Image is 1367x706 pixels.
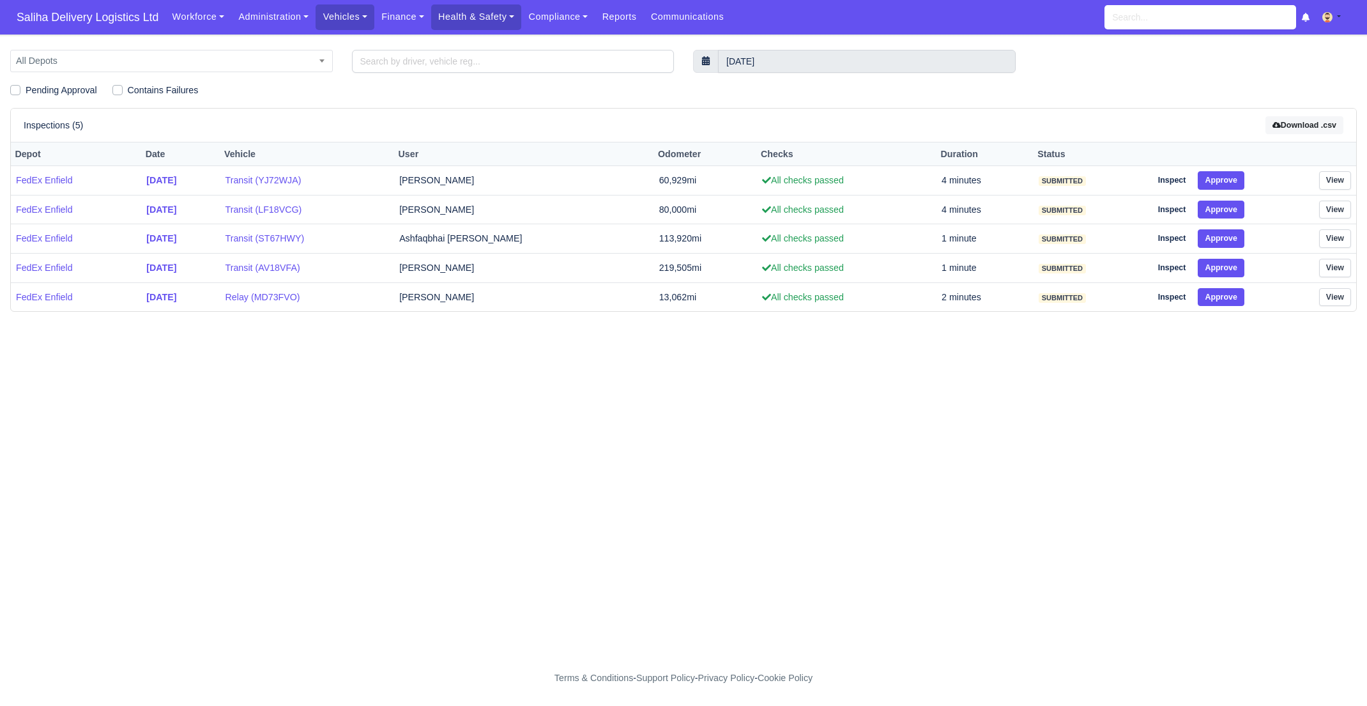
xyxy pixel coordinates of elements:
a: Inspect [1151,288,1193,307]
strong: [DATE] [146,263,176,273]
a: Inspect [1151,171,1193,190]
a: View [1319,259,1351,277]
td: 80,000mi [654,195,757,224]
th: User [394,142,654,166]
span: submitted [1039,206,1086,215]
td: 4 minutes [936,166,1034,196]
th: Odometer [654,142,757,166]
a: View [1319,201,1351,219]
td: [PERSON_NAME] [394,254,654,283]
span: All Depots [10,50,333,72]
a: Transit (ST67HWY) [225,231,390,246]
span: All checks passed [762,292,844,302]
a: Communications [644,4,731,29]
h6: Inspections (5) [24,120,83,131]
strong: [DATE] [146,233,176,243]
a: FedEx Enfield [16,173,136,188]
a: Privacy Policy [698,673,755,683]
a: Reports [595,4,643,29]
input: Search by driver, vehicle reg... [352,50,675,73]
button: Approve [1198,171,1244,190]
a: Finance [374,4,431,29]
td: [PERSON_NAME] [394,195,654,224]
strong: [DATE] [146,175,176,185]
button: Approve [1198,201,1244,219]
span: All checks passed [762,233,844,243]
a: View [1319,288,1351,307]
th: Checks [757,142,936,166]
a: Transit (YJ72WJA) [225,173,390,188]
a: FedEx Enfield [16,290,136,305]
button: Approve [1198,229,1244,248]
a: View [1319,229,1351,248]
span: Saliha Delivery Logistics Ltd [10,4,165,30]
a: Transit (LF18VCG) [225,203,390,217]
a: FedEx Enfield [16,231,136,246]
a: FedEx Enfield [16,203,136,217]
a: Cookie Policy [758,673,813,683]
a: Terms & Conditions [554,673,633,683]
strong: [DATE] [146,292,176,302]
span: All checks passed [762,204,844,215]
span: All checks passed [762,175,844,185]
td: 2 minutes [936,282,1034,311]
td: [PERSON_NAME] [394,166,654,196]
a: FedEx Enfield [16,261,136,275]
td: Ashfaqbhai [PERSON_NAME] [394,224,654,254]
td: 1 minute [936,224,1034,254]
a: Administration [231,4,316,29]
label: Contains Failures [128,83,199,98]
th: Depot [11,142,141,166]
input: Search... [1104,5,1296,29]
th: Duration [936,142,1034,166]
td: 113,920mi [654,224,757,254]
a: Relay (MD73FVO) [225,290,390,305]
button: Approve [1198,259,1244,277]
td: [PERSON_NAME] [394,282,654,311]
a: Compliance [521,4,595,29]
a: Vehicles [316,4,374,29]
a: [DATE] [146,203,215,217]
a: Inspect [1151,259,1193,277]
a: View [1319,171,1351,190]
td: 60,929mi [654,166,757,196]
a: Health & Safety [431,4,522,29]
a: Saliha Delivery Logistics Ltd [10,5,165,30]
a: Transit (AV18VFA) [225,261,390,275]
a: Support Policy [636,673,695,683]
div: - - - [319,671,1048,686]
a: Inspect [1151,229,1193,248]
span: submitted [1039,176,1086,186]
label: Pending Approval [26,83,97,98]
th: Vehicle [220,142,395,166]
td: 4 minutes [936,195,1034,224]
th: Date [141,142,220,166]
span: submitted [1039,264,1086,273]
td: 219,505mi [654,254,757,283]
strong: [DATE] [146,204,176,215]
span: submitted [1039,234,1086,244]
button: Approve [1198,288,1244,307]
span: All checks passed [762,263,844,273]
td: 13,062mi [654,282,757,311]
button: Download .csv [1265,116,1343,135]
span: All Depots [11,53,332,69]
a: [DATE] [146,261,215,275]
a: [DATE] [146,290,215,305]
span: submitted [1039,293,1086,303]
a: Inspect [1151,201,1193,219]
a: [DATE] [146,173,215,188]
td: 1 minute [936,254,1034,283]
th: Status [1034,142,1146,166]
a: [DATE] [146,231,215,246]
a: Workforce [165,4,231,29]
